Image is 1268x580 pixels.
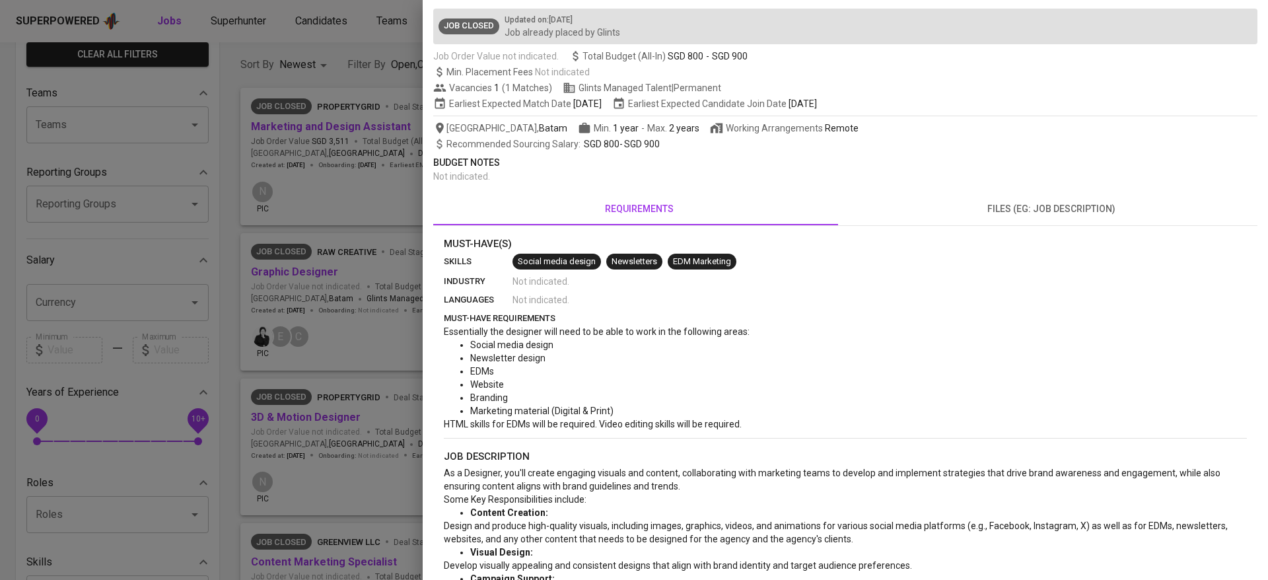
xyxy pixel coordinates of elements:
span: Not indicated . [433,171,490,182]
span: Job Closed [439,20,499,32]
span: SGD 900 [624,139,660,149]
p: job description [444,449,1247,464]
span: SGD 800 [668,50,703,63]
span: EDMs [470,366,494,377]
p: Must-Have(s) [444,236,1247,252]
span: EDM Marketing [668,256,736,268]
p: languages [444,293,512,307]
p: Budget Notes [433,156,1257,170]
span: - [641,122,645,135]
p: industry [444,275,512,288]
span: Marketing material (Digital & Print) [470,406,614,416]
p: Job already placed by Glints [505,26,620,39]
span: Glints Managed Talent | Permanent [563,81,721,94]
span: Essentially the designer will need to be able to work in the following areas: [444,326,750,337]
span: 1 year [613,123,639,133]
span: [DATE] [789,97,817,110]
span: [GEOGRAPHIC_DATA] , [433,122,567,135]
span: Website [470,379,504,390]
span: 1 [492,81,499,94]
span: Total Budget (All-In) [569,50,748,63]
span: Some Key Responsibilities include: [444,494,586,505]
span: requirements [441,201,837,217]
span: HTML skills for EDMs will be required. Video editing skills will be required. [444,419,742,429]
span: SGD 900 [712,50,748,63]
span: Newsletters [606,256,662,268]
span: Vacancies ( 1 Matches ) [433,81,552,94]
p: Updated on : [DATE] [505,14,620,26]
p: must-have requirements [444,312,1247,325]
span: Content Creation: [470,507,548,518]
span: Branding [470,392,508,403]
span: Not indicated [535,67,590,77]
span: [DATE] [573,97,602,110]
span: Working Arrangements [710,122,859,135]
span: - [706,50,709,63]
span: SGD 800 [584,139,619,149]
span: files (eg: job description) [853,201,1250,217]
span: Job Order Value not indicated. [433,50,559,63]
div: Remote [825,122,859,135]
span: Not indicated . [512,275,569,288]
span: Develop visually appealing and consistent designs that align with brand identity and target audie... [444,560,912,571]
span: As a Designer, you'll create engaging visuals and content, collaborating with marketing teams to ... [444,468,1222,491]
span: Min. [594,123,639,133]
span: Visual Design: [470,547,533,558]
span: Earliest Expected Candidate Join Date [612,97,817,110]
span: Earliest Expected Match Date [433,97,602,110]
span: Newsletter design [470,353,546,363]
span: Min. Placement Fees [446,67,590,77]
span: Max. [647,123,699,133]
span: Social media design [512,256,601,268]
span: Batam [539,122,567,135]
span: Social media design [470,340,553,350]
span: Design and produce high-quality visuals, including images, graphics, videos, and animations for v... [444,521,1230,544]
span: Recommended Sourcing Salary : [446,139,582,149]
span: - [446,137,660,151]
span: 2 years [669,123,699,133]
p: skills [444,255,512,268]
span: Not indicated . [512,293,569,307]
